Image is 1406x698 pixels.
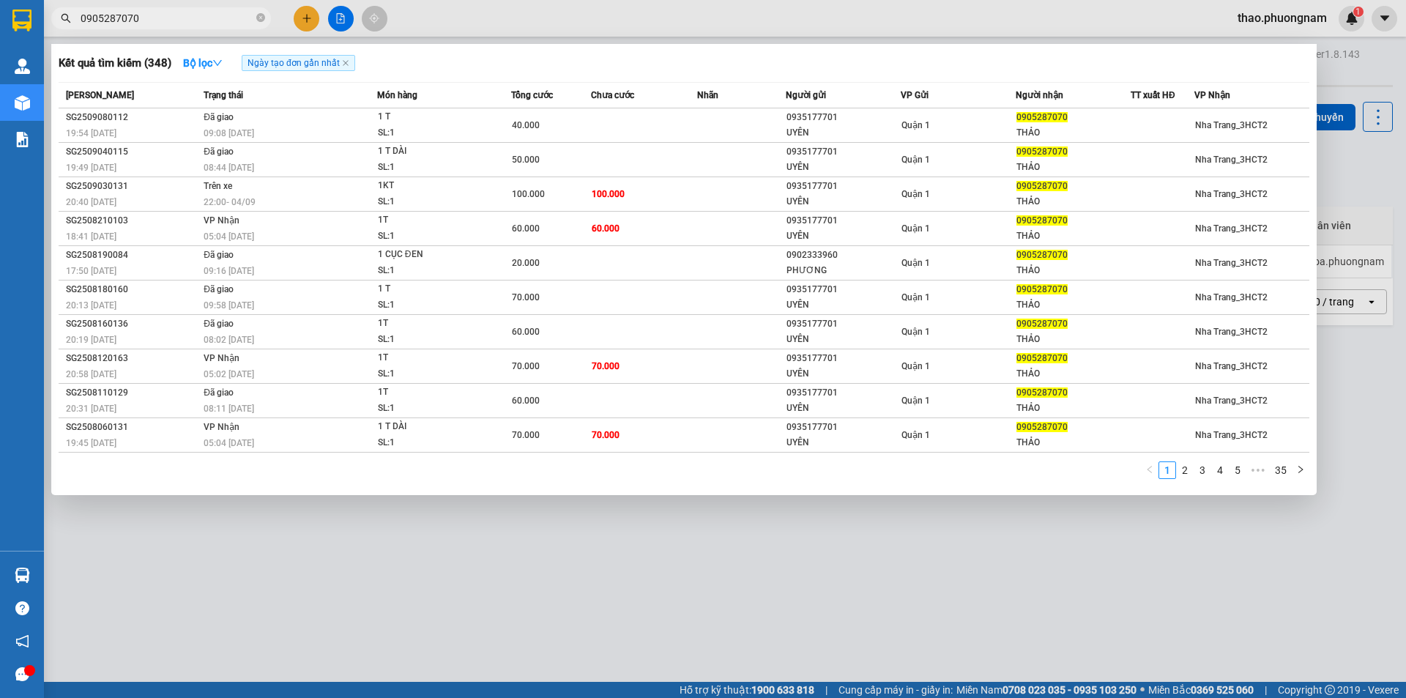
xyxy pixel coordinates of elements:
[512,361,540,371] span: 70.000
[204,231,254,242] span: 05:04 [DATE]
[512,120,540,130] span: 40.000
[1159,462,1175,478] a: 1
[1016,332,1130,347] div: THẢO
[1211,461,1229,479] li: 4
[901,292,930,302] span: Quận 1
[378,385,488,401] div: 1T
[786,125,900,141] div: UYÊN
[66,248,199,263] div: SG2508190084
[204,146,234,157] span: Đã giao
[786,160,900,175] div: UYÊN
[378,297,488,313] div: SL: 1
[786,351,900,366] div: 0935177701
[342,59,349,67] span: close
[242,55,355,71] span: Ngày tạo đơn gần nhất
[786,401,900,416] div: UYÊN
[786,144,900,160] div: 0935177701
[59,56,171,71] h3: Kết quả tìm kiếm ( 348 )
[512,396,540,406] span: 60.000
[66,144,199,160] div: SG2509040115
[1296,465,1305,474] span: right
[378,109,488,125] div: 1 T
[377,90,417,100] span: Món hàng
[204,353,239,363] span: VP Nhận
[204,387,234,398] span: Đã giao
[378,350,488,366] div: 1T
[786,435,900,450] div: UYÊN
[1177,462,1193,478] a: 2
[15,95,30,111] img: warehouse-icon
[901,396,930,406] span: Quận 1
[786,385,900,401] div: 0935177701
[15,634,29,648] span: notification
[1016,263,1130,278] div: THẢO
[1016,90,1063,100] span: Người nhận
[1195,396,1268,406] span: Nha Trang_3HCT2
[512,430,540,440] span: 70.000
[66,213,199,229] div: SG2508210103
[204,90,243,100] span: Trạng thái
[512,223,540,234] span: 60.000
[1016,435,1130,450] div: THẢO
[66,316,199,332] div: SG2508160136
[183,57,223,69] strong: Bộ lọc
[1195,258,1268,268] span: Nha Trang_3HCT2
[901,155,930,165] span: Quận 1
[66,163,116,173] span: 19:49 [DATE]
[66,438,116,448] span: 19:45 [DATE]
[1016,146,1068,157] span: 0905287070
[378,366,488,382] div: SL: 1
[1271,462,1291,478] a: 35
[1176,461,1194,479] li: 2
[1195,120,1268,130] span: Nha Trang_3HCT2
[901,361,930,371] span: Quận 1
[66,90,134,100] span: [PERSON_NAME]
[901,189,930,199] span: Quận 1
[1016,112,1068,122] span: 0905287070
[591,90,634,100] span: Chưa cước
[1141,461,1158,479] li: Previous Page
[204,319,234,329] span: Đã giao
[378,125,488,141] div: SL: 1
[378,332,488,348] div: SL: 1
[1195,361,1268,371] span: Nha Trang_3HCT2
[786,366,900,382] div: UYÊN
[378,212,488,229] div: 1T
[1016,422,1068,432] span: 0905287070
[1016,353,1068,363] span: 0905287070
[378,281,488,297] div: 1 T
[1016,250,1068,260] span: 0905287070
[1292,461,1309,479] button: right
[1230,462,1246,478] a: 5
[15,132,30,147] img: solution-icon
[1246,461,1270,479] li: Next 5 Pages
[66,282,199,297] div: SG2508180160
[204,250,234,260] span: Đã giao
[1194,461,1211,479] li: 3
[786,263,900,278] div: PHƯƠNG
[592,430,620,440] span: 70.000
[786,110,900,125] div: 0935177701
[66,266,116,276] span: 17:50 [DATE]
[512,189,545,199] span: 100.000
[901,430,930,440] span: Quận 1
[1131,90,1175,100] span: TT xuất HĐ
[1292,461,1309,479] li: Next Page
[378,144,488,160] div: 1 T DÀI
[15,667,29,681] span: message
[204,181,232,191] span: Trên xe
[786,229,900,244] div: UYÊN
[256,12,265,26] span: close-circle
[204,335,254,345] span: 08:02 [DATE]
[1229,461,1246,479] li: 5
[66,300,116,311] span: 20:13 [DATE]
[66,420,199,435] div: SG2508060131
[786,332,900,347] div: UYÊN
[378,178,488,194] div: 1KT
[204,197,256,207] span: 22:00 - 04/09
[1016,181,1068,191] span: 0905287070
[15,601,29,615] span: question-circle
[786,179,900,194] div: 0935177701
[512,292,540,302] span: 70.000
[204,369,254,379] span: 05:02 [DATE]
